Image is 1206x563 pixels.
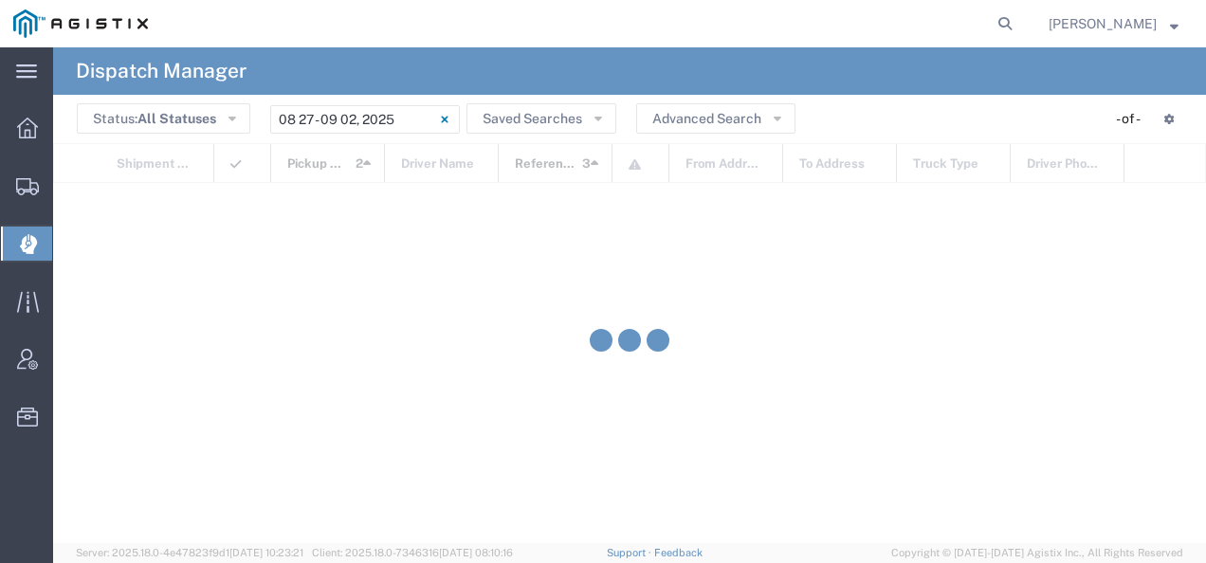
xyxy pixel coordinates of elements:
img: logo [13,9,148,38]
a: Support [607,547,654,558]
span: All Statuses [137,111,216,126]
div: - of - [1116,109,1149,129]
span: [DATE] 08:10:16 [439,547,513,558]
h4: Dispatch Manager [76,47,247,95]
span: Server: 2025.18.0-4e47823f9d1 [76,547,303,558]
button: Advanced Search [636,103,795,134]
span: Jessica Carr [1049,13,1157,34]
span: Client: 2025.18.0-7346316 [312,547,513,558]
span: Copyright © [DATE]-[DATE] Agistix Inc., All Rights Reserved [891,545,1183,561]
button: Saved Searches [466,103,616,134]
button: Status:All Statuses [77,103,250,134]
span: [DATE] 10:23:21 [229,547,303,558]
button: [PERSON_NAME] [1048,12,1179,35]
a: Feedback [654,547,703,558]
